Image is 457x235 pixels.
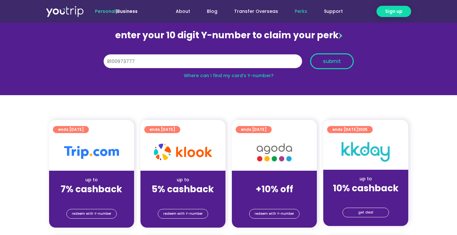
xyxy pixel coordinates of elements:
[146,176,220,183] div: up to
[95,8,138,14] span: |
[100,27,357,44] div: enter your 10 digit Y-number to claim your perk
[358,208,373,217] span: get deal
[61,183,122,195] strong: 7% cashback
[323,59,341,64] span: submit
[152,183,214,195] strong: 5% cashback
[328,176,403,182] div: up to
[58,126,84,133] span: ends [DATE]
[310,53,354,69] button: submit
[358,127,368,132] span: 2025
[66,209,117,219] a: redeem with Y-number
[155,5,351,17] nav: Menu
[316,5,351,17] a: Support
[236,126,272,133] a: ends [DATE]
[343,208,389,217] a: get deal
[333,182,399,194] strong: 10% cashback
[158,209,208,219] a: redeem with Y-number
[184,72,274,79] a: Where can I find my card’s Y-number?
[146,195,220,202] div: (for stays only)
[328,194,403,201] div: (for stays only)
[241,126,267,133] span: ends [DATE]
[332,126,368,133] span: ends [DATE]
[385,8,402,15] span: Sign up
[117,8,138,14] a: Business
[149,126,175,133] span: ends [DATE]
[327,126,373,133] a: ends [DATE]2025
[256,183,293,195] strong: +10% off
[53,126,89,133] a: ends [DATE]
[199,5,226,17] a: Blog
[72,209,111,218] span: redeem with Y-number
[268,176,280,183] span: up to
[95,8,116,14] span: Personal
[226,5,286,17] a: Transfer Overseas
[167,5,199,17] a: About
[237,195,312,202] div: (for stays only)
[144,126,180,133] a: ends [DATE]
[255,209,294,218] span: redeem with Y-number
[249,209,300,219] a: redeem with Y-number
[286,5,316,17] a: Perks
[104,54,302,68] input: 10 digit Y-number (e.g. 8123456789)
[54,195,129,202] div: (for stays only)
[54,176,129,183] div: up to
[163,209,203,218] span: redeem with Y-number
[377,6,411,17] a: Sign up
[104,53,354,74] form: Y Number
